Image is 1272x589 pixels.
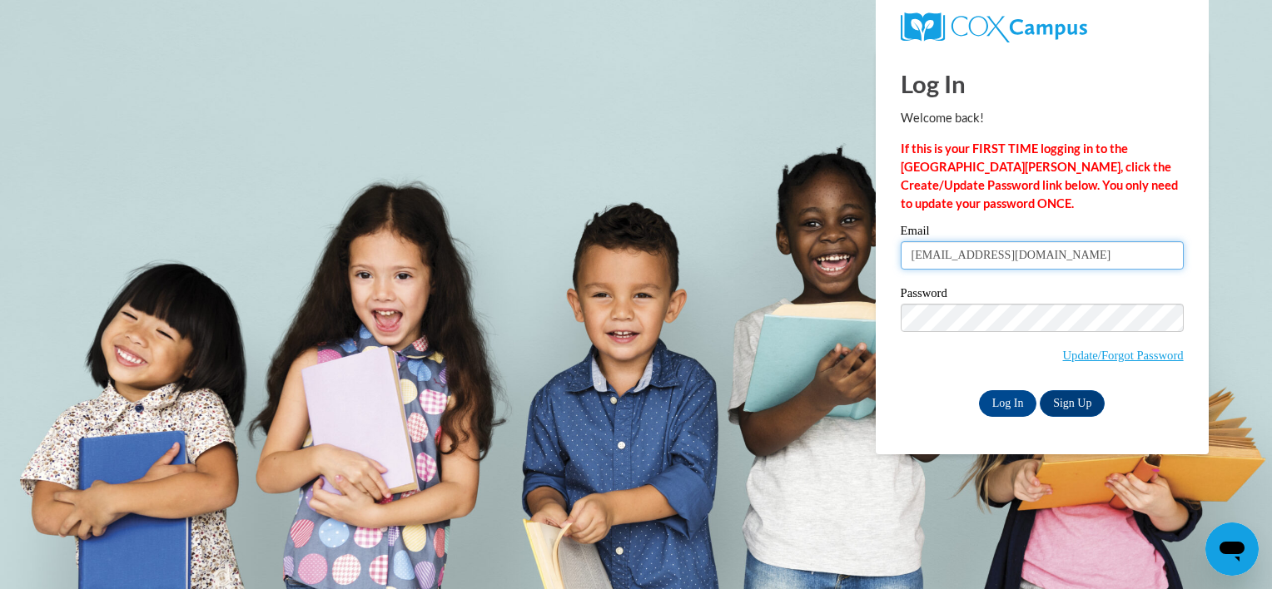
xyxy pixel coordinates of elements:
[901,287,1184,304] label: Password
[901,141,1178,210] strong: If this is your FIRST TIME logging in to the [GEOGRAPHIC_DATA][PERSON_NAME], click the Create/Upd...
[979,390,1037,417] input: Log In
[901,12,1087,42] img: COX Campus
[901,109,1184,127] p: Welcome back!
[901,225,1184,241] label: Email
[1205,522,1259,576] iframe: Button to launch messaging window
[1063,349,1184,362] a: Update/Forgot Password
[901,12,1184,42] a: COX Campus
[1040,390,1105,417] a: Sign Up
[901,67,1184,101] h1: Log In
